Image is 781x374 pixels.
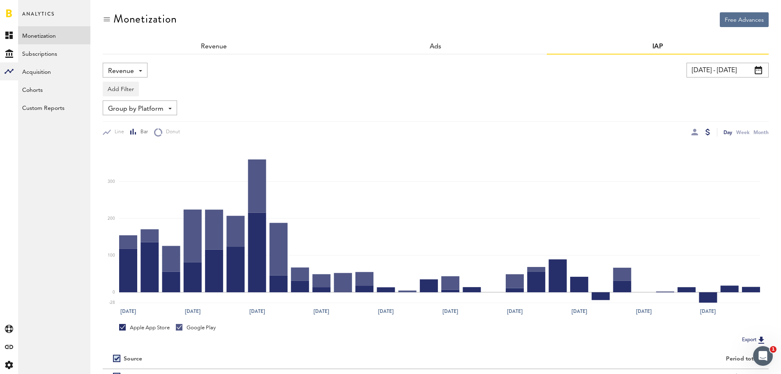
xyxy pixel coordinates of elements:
button: Free Advances [720,12,769,27]
a: Subscriptions [18,44,90,62]
span: Line [111,129,124,136]
div: Day [723,128,732,137]
a: Custom Reports [18,98,90,116]
span: Bar [137,129,148,136]
span: Revenue [108,64,134,78]
a: Revenue [201,43,227,50]
div: Period total [446,356,759,363]
a: Acquisition [18,62,90,80]
div: Google Play [176,324,216,331]
div: Monetization [113,12,177,25]
button: Add Filter [103,82,139,96]
text: [DATE] [249,308,265,315]
span: Group by Platform [108,102,164,116]
div: Apple App Store [119,324,170,331]
text: 200 [108,217,115,221]
text: [DATE] [636,308,652,315]
text: 300 [108,180,115,184]
a: Ads [430,43,441,50]
div: Month [753,128,769,137]
iframe: Intercom live chat [753,346,773,366]
div: Week [736,128,749,137]
text: [DATE] [507,308,523,315]
a: Monetization [18,26,90,44]
text: [DATE] [378,308,394,315]
a: IAP [652,43,663,50]
text: [DATE] [313,308,329,315]
span: 1 [770,346,776,353]
span: Analytics [22,9,55,26]
text: [DATE] [700,308,716,315]
text: [DATE] [185,308,200,315]
text: -28 [109,301,115,305]
text: [DATE] [120,308,136,315]
text: 100 [108,253,115,258]
a: Cohorts [18,80,90,98]
text: [DATE] [442,308,458,315]
span: Support [16,6,46,13]
text: 0 [113,290,115,294]
img: Export [756,335,766,345]
span: Donut [162,129,180,136]
div: Source [124,356,142,363]
text: [DATE] [571,308,587,315]
button: Export [740,335,769,345]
